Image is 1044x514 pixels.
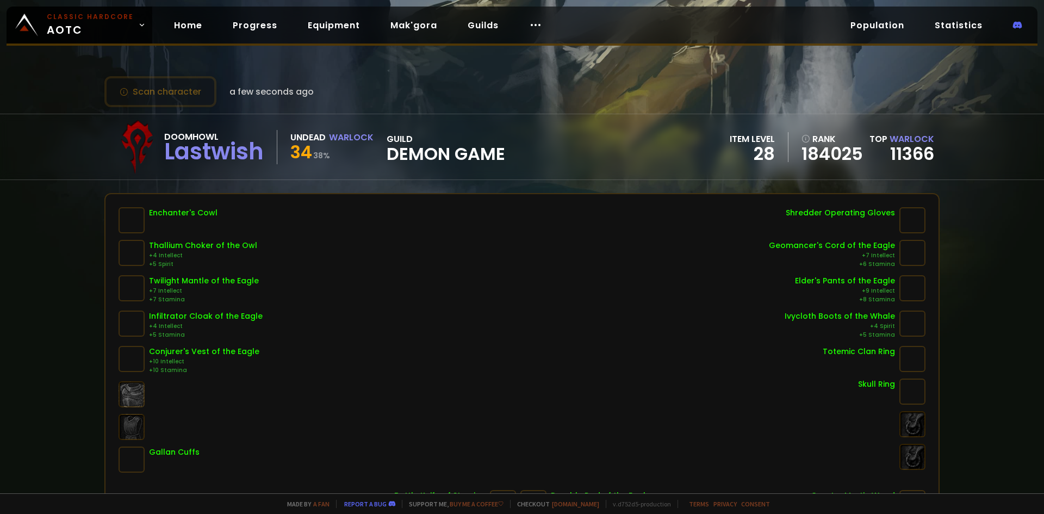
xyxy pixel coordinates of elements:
[7,7,152,44] a: Classic HardcoreAOTC
[795,287,895,295] div: +9 Intellect
[689,500,709,508] a: Terms
[290,131,326,144] div: Undead
[899,379,925,405] img: item-3739
[382,14,446,36] a: Mak'gora
[149,311,263,322] div: Infiltrator Cloak of the Eagle
[459,14,507,36] a: Guilds
[149,447,200,458] div: Gallan Cuffs
[890,133,934,145] span: Warlock
[313,500,330,508] a: a fan
[869,132,934,146] div: Top
[606,500,671,508] span: v. d752d5 - production
[299,14,369,36] a: Equipment
[119,447,145,473] img: item-2032
[47,12,134,38] span: AOTC
[785,331,895,339] div: +5 Stamina
[741,500,770,508] a: Consent
[899,207,925,233] img: item-16740
[149,251,257,260] div: +4 Intellect
[149,207,217,219] div: Enchanter's Cowl
[769,251,895,260] div: +7 Intellect
[769,260,895,269] div: +6 Stamina
[149,275,259,287] div: Twilight Mantle of the Eagle
[290,140,312,164] span: 34
[551,490,650,501] div: Durable Rod of the Eagle
[149,240,257,251] div: Thallium Choker of the Owl
[149,331,263,339] div: +5 Stamina
[899,311,925,337] img: item-9792
[899,346,925,372] img: item-5313
[47,12,134,22] small: Classic Hardcore
[344,500,387,508] a: Report a bug
[149,287,259,295] div: +7 Intellect
[387,132,505,162] div: guild
[394,490,486,501] div: Battle Knife of Stamina
[730,146,775,162] div: 28
[119,275,145,301] img: item-7435
[104,76,216,107] button: Scan character
[510,500,599,508] span: Checkout
[858,379,895,390] div: Skull Ring
[795,295,895,304] div: +8 Stamina
[149,322,263,331] div: +4 Intellect
[785,322,895,331] div: +4 Spirit
[119,207,145,233] img: item-4322
[785,311,895,322] div: Ivycloth Boots of the Whale
[149,366,259,375] div: +10 Stamina
[119,346,145,372] img: item-9844
[823,346,895,357] div: Totemic Clan Ring
[450,500,504,508] a: Buy me a coffee
[281,500,330,508] span: Made by
[164,144,264,160] div: Lastwish
[801,132,863,146] div: rank
[769,240,895,251] div: Geomancer's Cord of the Eagle
[890,141,934,166] a: 11366
[149,260,257,269] div: +5 Spirit
[402,500,504,508] span: Support me,
[329,131,374,144] div: Warlock
[149,295,259,304] div: +7 Stamina
[795,275,895,287] div: Elder's Pants of the Eagle
[165,14,211,36] a: Home
[926,14,991,36] a: Statistics
[842,14,913,36] a: Population
[229,85,314,98] span: a few seconds ago
[899,275,925,301] img: item-7368
[119,311,145,337] img: item-7411
[713,500,737,508] a: Privacy
[811,490,895,501] div: Greater Mystic Wand
[786,207,895,219] div: Shredder Operating Gloves
[313,150,330,161] small: 38 %
[119,240,145,266] img: item-12020
[164,130,264,144] div: Doomhowl
[224,14,286,36] a: Progress
[387,146,505,162] span: Demon Game
[730,132,775,146] div: item level
[149,346,259,357] div: Conjurer's Vest of the Eagle
[552,500,599,508] a: [DOMAIN_NAME]
[801,146,863,162] a: 184025
[899,240,925,266] img: item-14217
[149,357,259,366] div: +10 Intellect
